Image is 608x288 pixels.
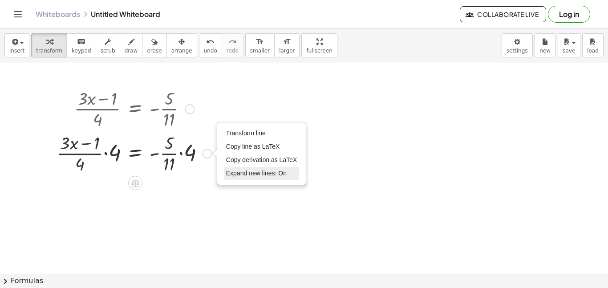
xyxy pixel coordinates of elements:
[283,37,291,47] i: format_size
[558,33,580,57] button: save
[226,143,280,150] span: Copy line as LaTeX
[502,33,533,57] button: settings
[142,33,166,57] button: erase
[36,10,80,19] a: Whiteboards
[166,33,197,57] button: arrange
[301,33,337,57] button: fullscreen
[67,33,96,57] button: keyboardkeypad
[563,48,575,54] span: save
[72,48,91,54] span: keypad
[147,48,162,54] span: erase
[255,37,264,47] i: format_size
[199,33,222,57] button: undoundo
[306,48,332,54] span: fullscreen
[245,33,275,57] button: format_sizesmaller
[120,33,143,57] button: draw
[101,48,115,54] span: scrub
[279,48,295,54] span: larger
[226,170,287,177] span: Expand new lines: On
[11,7,25,21] button: Toggle navigation
[467,10,539,18] span: Collaborate Live
[274,33,300,57] button: format_sizelarger
[226,156,297,163] span: Copy derivation as LaTeX
[539,48,551,54] span: new
[36,48,62,54] span: transform
[125,48,138,54] span: draw
[507,48,528,54] span: settings
[4,33,29,57] button: insert
[128,176,142,190] div: Apply the same math to both sides of the equation
[171,48,192,54] span: arrange
[460,6,546,22] button: Collaborate Live
[535,33,556,57] button: new
[96,33,120,57] button: scrub
[206,37,215,47] i: undo
[548,6,590,23] button: Log in
[9,48,24,54] span: insert
[228,37,237,47] i: redo
[31,33,67,57] button: transform
[222,33,243,57] button: redoredo
[226,130,266,137] span: Transform line
[582,33,604,57] button: load
[77,37,85,47] i: keyboard
[227,48,239,54] span: redo
[587,48,599,54] span: load
[204,48,217,54] span: undo
[250,48,270,54] span: smaller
